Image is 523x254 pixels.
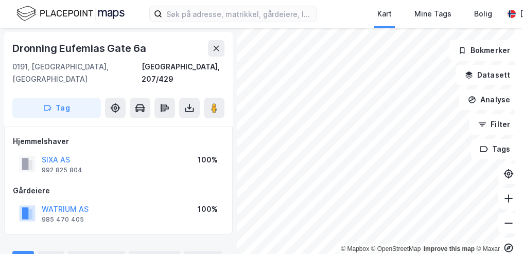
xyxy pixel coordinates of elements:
button: Filter [469,114,519,135]
a: OpenStreetMap [371,245,421,252]
button: Datasett [456,65,519,85]
div: Dronning Eufemias Gate 6a [12,40,148,57]
button: Bokmerker [449,40,519,61]
div: 100% [198,154,218,166]
div: [GEOGRAPHIC_DATA], 207/429 [142,61,224,85]
input: Søk på adresse, matrikkel, gårdeiere, leietakere eller personer [162,6,316,22]
a: Mapbox [341,245,369,252]
div: Kart [377,8,392,20]
div: Bolig [474,8,492,20]
button: Analyse [459,89,519,110]
div: Mine Tags [414,8,451,20]
div: Gårdeiere [13,185,224,197]
div: Hjemmelshaver [13,135,224,148]
div: 985 470 405 [42,215,84,224]
div: 100% [198,203,218,215]
button: Tags [471,139,519,159]
button: Tag [12,98,101,118]
div: 992 825 804 [42,166,82,174]
div: 0191, [GEOGRAPHIC_DATA], [GEOGRAPHIC_DATA] [12,61,142,85]
a: Improve this map [424,245,475,252]
iframe: Chat Widget [472,205,523,254]
img: logo.f888ab2527a4732fd821a326f86c7f29.svg [16,5,125,23]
